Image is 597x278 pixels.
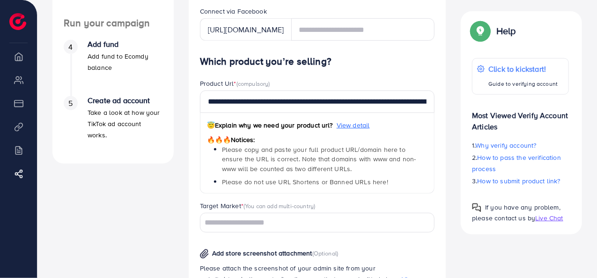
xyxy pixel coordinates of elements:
span: View detail [337,120,370,130]
p: 2. [472,152,569,174]
div: Search for option [200,213,435,232]
li: Add fund [52,40,174,96]
iframe: Chat [557,236,590,271]
div: [URL][DOMAIN_NAME] [200,18,292,41]
p: 1. [472,140,569,151]
span: How to submit product link? [478,176,560,186]
span: Why verify account? [476,141,537,150]
input: Search for option [201,216,423,230]
span: 🔥🔥🔥 [207,135,231,144]
img: img [200,249,209,259]
span: Please do not use URL Shortens or Banned URLs here! [222,177,388,187]
h4: Run your campaign [52,17,174,29]
img: Popup guide [472,23,489,39]
p: Guide to verifying account [488,78,558,90]
p: Most Viewed Verify Account Articles [472,102,569,132]
label: Target Market [200,201,316,210]
img: logo [9,13,26,30]
span: Live Chat [535,213,563,223]
span: How to pass the verification process [472,153,561,173]
h4: Add fund [88,40,162,49]
p: 3. [472,175,569,187]
span: 4 [68,42,73,53]
p: Add fund to Ecomdy balance [88,51,162,73]
span: (Optional) [312,249,339,257]
span: 😇 [207,120,215,130]
span: Notices: [207,135,255,144]
h4: Which product you’re selling? [200,56,435,68]
span: 5 [68,98,73,109]
img: Popup guide [472,203,481,212]
li: Create ad account [52,96,174,152]
p: Help [496,25,516,37]
label: Connect via Facebook [200,7,267,16]
span: Please copy and paste your full product URL/domain here to ensure the URL is correct. Note that d... [222,145,416,173]
p: Click to kickstart! [488,63,558,75]
span: (compulsory) [236,79,270,88]
p: Take a look at how your TikTok ad account works. [88,107,162,141]
span: Add store screenshot attachment [212,248,312,258]
span: If you have any problem, please contact us by [472,203,560,223]
span: (You can add multi-country) [243,202,315,210]
label: Product Url [200,79,270,88]
span: Explain why we need your product url? [207,120,333,130]
h4: Create ad account [88,96,162,105]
